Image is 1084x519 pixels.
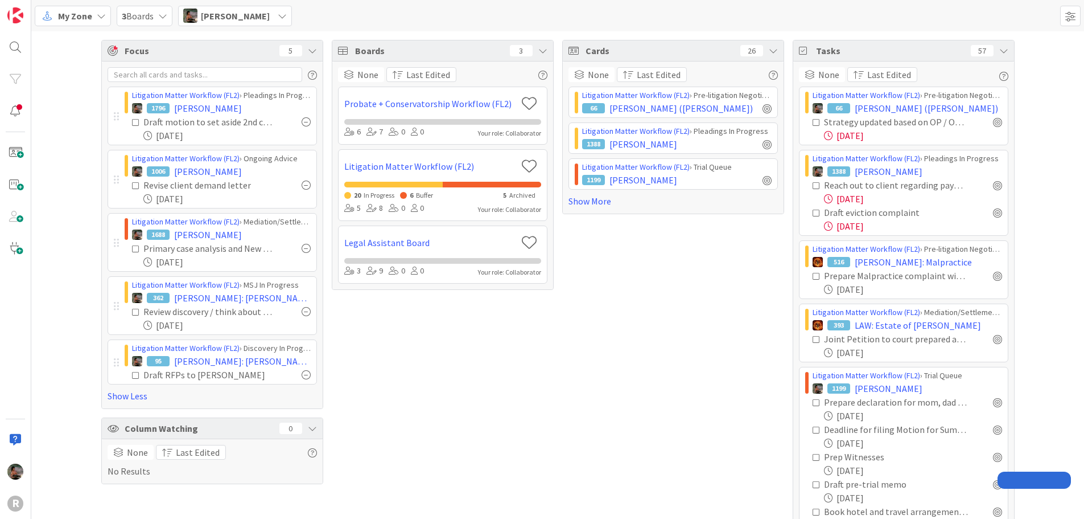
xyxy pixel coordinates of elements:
div: Draft pre-trial memo [824,477,945,491]
div: 1199 [827,383,850,394]
div: Your role: Collaborator [478,128,541,138]
span: [PERSON_NAME] [855,382,922,395]
span: My Zone [58,9,92,23]
img: MW [132,166,142,177]
div: 66 [827,103,850,113]
span: 5 [503,191,506,199]
div: 0 [279,423,302,434]
div: › Pre-litigation Negotiation [813,243,1002,255]
img: MW [813,166,823,177]
span: In Progress [364,191,394,199]
a: Show Less [108,389,317,403]
a: Litigation Matter Workflow (FL2) [582,162,690,172]
div: 9 [366,265,383,277]
div: 95 [147,356,170,366]
a: Litigation Matter Workflow (FL2) [813,244,920,254]
div: › Discovery In Progress [132,342,311,354]
span: [PERSON_NAME]: Malpractice [855,255,972,269]
div: Draft RFPs to [PERSON_NAME] [143,368,277,382]
div: [DATE] [143,192,311,206]
div: 0 [411,202,424,215]
div: Draft motion to set aside 2nd contempt [143,115,277,129]
button: Last Edited [847,67,917,82]
span: [PERSON_NAME] [609,173,677,187]
div: Draft eviction complaint [824,206,951,219]
button: Last Edited [617,67,687,82]
div: [DATE] [824,219,1002,233]
a: Litigation Matter Workflow (FL2) [132,90,240,100]
div: 0 [389,126,405,138]
button: Last Edited [386,67,456,82]
div: [DATE] [143,255,311,269]
div: 1006 [147,166,170,177]
div: 1796 [147,103,170,113]
span: Tasks [816,44,965,58]
a: Litigation Matter Workflow (FL2) [582,90,690,100]
span: [PERSON_NAME] [855,165,922,178]
span: [PERSON_NAME] [174,101,242,115]
div: Strategy updated based on OP / OC Response + Checklist Items Created as needed [824,115,968,129]
div: › Mediation/Settlement Queue [132,216,311,228]
button: Last Edited [156,445,226,460]
span: [PERSON_NAME] [174,165,242,178]
span: LAW: Estate of [PERSON_NAME] [855,318,981,332]
span: [PERSON_NAME] ([PERSON_NAME]) [855,101,998,115]
a: Litigation Matter Workflow (FL2) [132,216,240,227]
div: Joint Petition to court prepared after fiduciary identified [824,332,968,346]
div: [DATE] [824,346,1002,359]
span: None [818,68,839,81]
div: Prepare Malpractice complaint with shell from paralegal. [824,269,968,283]
img: TR [813,320,823,330]
div: 7 [366,126,383,138]
div: Book hotel and travel arrangements for trial [824,505,968,518]
div: 0 [411,265,424,277]
span: Archived [509,191,535,199]
div: Revise client demand letter [143,178,273,192]
a: Litigation Matter Workflow (FL2) [582,126,690,136]
div: Review discovery / think about pre-trial motions [143,305,277,318]
span: None [127,446,148,459]
img: MW [132,293,142,303]
div: 8 [366,202,383,215]
div: [DATE] [824,129,1002,142]
span: Focus [125,44,270,58]
div: 57 [971,45,994,56]
div: 1688 [147,230,170,240]
a: Litigation Matter Workflow (FL2) [344,160,517,173]
div: 0 [389,202,405,215]
span: [PERSON_NAME]: [PERSON_NAME] Abuse Claim [174,291,311,305]
div: 516 [827,257,850,267]
div: 6 [344,126,361,138]
img: MW [183,9,197,23]
div: [DATE] [824,464,1002,477]
div: › Pre-litigation Negotiation [813,89,1002,101]
div: 1199 [582,175,605,185]
img: MW [813,383,823,394]
div: [DATE] [824,409,1002,423]
span: Buffer [416,191,433,199]
div: 5 [279,45,302,56]
span: [PERSON_NAME] [201,9,270,23]
a: Show More [568,194,778,208]
div: › Mediation/Settlement in Progress [813,307,1002,318]
a: Probate + Conservatorship Workflow (FL2) [344,97,517,111]
a: Legal Assistant Board [344,236,517,250]
a: Litigation Matter Workflow (FL2) [813,90,920,100]
span: [PERSON_NAME] [174,228,242,242]
a: Litigation Matter Workflow (FL2) [132,153,240,164]
div: 1388 [827,166,850,177]
div: 0 [411,126,424,138]
div: No Results [108,445,317,478]
span: Column Watching [125,422,274,435]
div: [DATE] [824,192,1002,206]
div: 362 [147,293,170,303]
div: [DATE] [143,318,311,332]
img: MW [7,464,23,480]
div: Reach out to client regarding payment [824,178,968,192]
div: › Pleadings In Progress [813,153,1002,165]
div: [DATE] [824,283,1002,296]
div: [DATE] [143,129,311,142]
div: 3 [510,45,533,56]
div: Prepare declaration for mom, dad and son [824,395,968,409]
span: None [588,68,609,81]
